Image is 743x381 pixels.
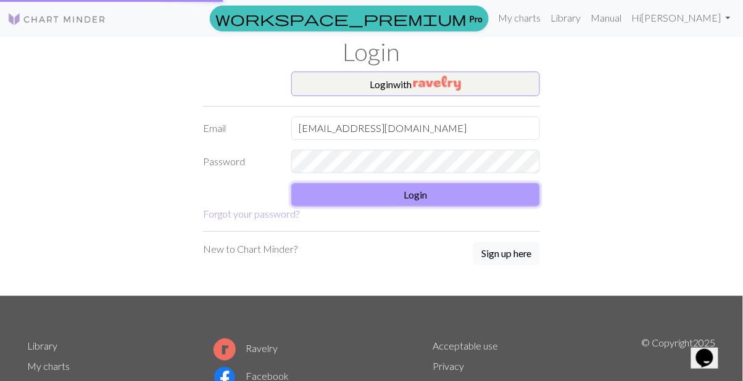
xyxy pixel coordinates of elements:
[586,6,627,30] a: Manual
[494,6,546,30] a: My charts
[20,37,723,67] h1: Login
[214,342,278,354] a: Ravelry
[196,117,284,140] label: Email
[291,183,541,207] button: Login
[627,6,736,30] a: Hi[PERSON_NAME]
[214,338,236,361] img: Ravelry logo
[413,76,461,91] img: Ravelry
[27,360,70,372] a: My charts
[196,150,284,173] label: Password
[291,72,541,96] button: Loginwith
[433,360,464,372] a: Privacy
[691,332,731,369] iframe: chat widget
[203,208,299,219] a: Forgot your password?
[546,6,586,30] a: Library
[7,12,106,27] img: Logo
[433,340,498,351] a: Acceptable use
[210,6,489,31] a: Pro
[473,242,540,265] button: Sign up here
[215,10,467,27] span: workspace_premium
[27,340,57,351] a: Library
[203,242,297,256] p: New to Chart Minder?
[473,242,540,266] a: Sign up here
